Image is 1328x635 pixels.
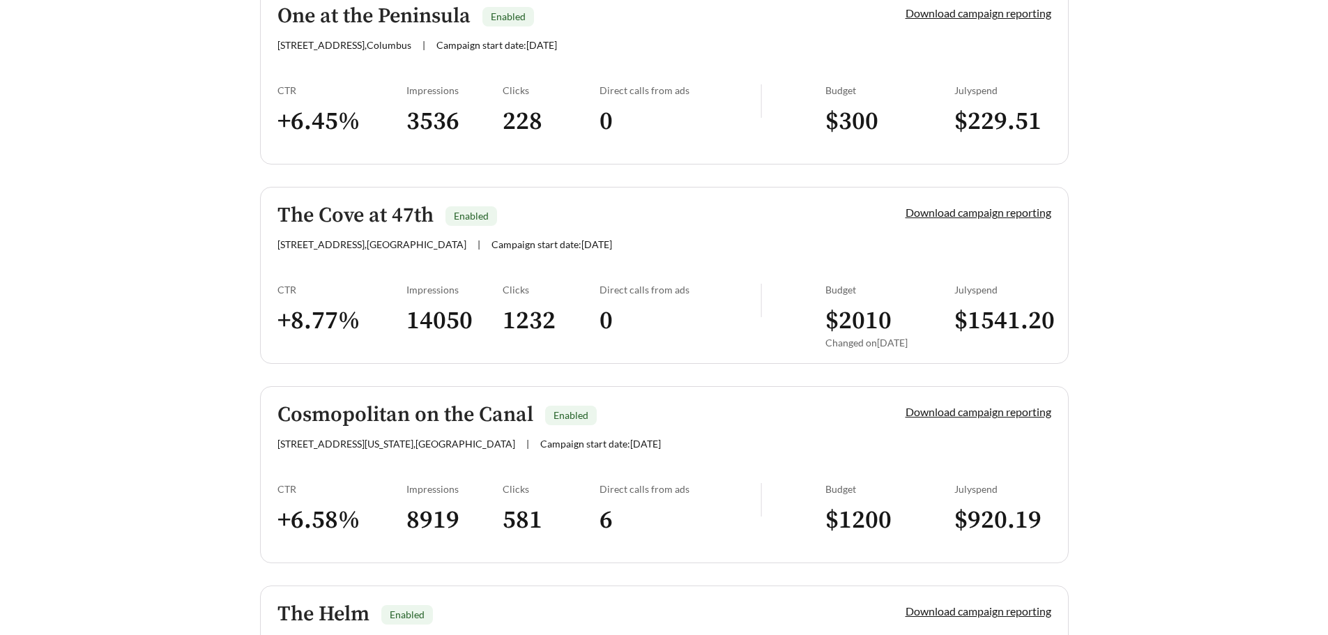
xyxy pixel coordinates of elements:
h3: 6 [600,505,761,536]
div: Clicks [503,284,600,296]
h3: + 6.45 % [277,106,406,137]
div: Impressions [406,284,503,296]
img: line [761,84,762,118]
div: Direct calls from ads [600,483,761,495]
span: Enabled [390,609,425,620]
h3: + 6.58 % [277,505,406,536]
div: July spend [954,84,1051,96]
h3: 0 [600,106,761,137]
span: [STREET_ADDRESS][US_STATE] , [GEOGRAPHIC_DATA] [277,438,515,450]
h5: Cosmopolitan on the Canal [277,404,533,427]
div: CTR [277,284,406,296]
h3: $ 1200 [825,505,954,536]
h3: 228 [503,106,600,137]
span: Enabled [554,409,588,421]
span: [STREET_ADDRESS] , [GEOGRAPHIC_DATA] [277,238,466,250]
div: Budget [825,84,954,96]
div: Budget [825,284,954,296]
div: Clicks [503,84,600,96]
h3: $ 300 [825,106,954,137]
h3: + 8.77 % [277,305,406,337]
h3: 8919 [406,505,503,536]
div: Impressions [406,483,503,495]
span: Campaign start date: [DATE] [436,39,557,51]
span: Campaign start date: [DATE] [540,438,661,450]
h3: $ 229.51 [954,106,1051,137]
h5: The Helm [277,603,369,626]
span: Campaign start date: [DATE] [491,238,612,250]
h3: 14050 [406,305,503,337]
img: line [761,284,762,317]
a: Download campaign reporting [906,206,1051,219]
a: Download campaign reporting [906,6,1051,20]
span: Enabled [454,210,489,222]
div: July spend [954,483,1051,495]
div: Direct calls from ads [600,84,761,96]
h3: 1232 [503,305,600,337]
div: Clicks [503,483,600,495]
h3: 3536 [406,106,503,137]
div: Impressions [406,84,503,96]
span: | [526,438,529,450]
span: Enabled [491,10,526,22]
div: CTR [277,483,406,495]
a: Download campaign reporting [906,604,1051,618]
h3: $ 2010 [825,305,954,337]
div: Changed on [DATE] [825,337,954,349]
span: | [422,39,425,51]
a: Cosmopolitan on the CanalEnabled[STREET_ADDRESS][US_STATE],[GEOGRAPHIC_DATA]|Campaign start date:... [260,386,1069,563]
h5: The Cove at 47th [277,204,434,227]
h3: $ 920.19 [954,505,1051,536]
div: CTR [277,84,406,96]
a: Download campaign reporting [906,405,1051,418]
img: line [761,483,762,517]
h5: One at the Peninsula [277,5,471,28]
div: Budget [825,483,954,495]
div: July spend [954,284,1051,296]
h3: 0 [600,305,761,337]
h3: $ 1541.20 [954,305,1051,337]
span: [STREET_ADDRESS] , Columbus [277,39,411,51]
span: | [478,238,480,250]
div: Direct calls from ads [600,284,761,296]
h3: 581 [503,505,600,536]
a: The Cove at 47thEnabled[STREET_ADDRESS],[GEOGRAPHIC_DATA]|Campaign start date:[DATE]Download camp... [260,187,1069,364]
